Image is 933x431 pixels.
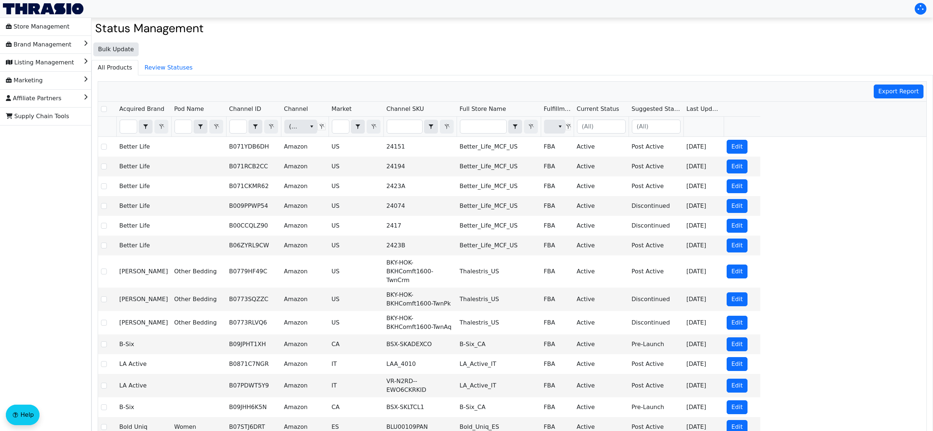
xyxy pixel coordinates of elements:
[171,255,226,288] td: Other Bedding
[6,39,71,50] span: Brand Management
[683,397,724,417] td: [DATE]
[383,157,457,176] td: 24194
[119,105,164,113] span: Acquired Brand
[281,334,329,354] td: Amazon
[116,196,171,216] td: Better Life
[686,105,721,113] span: Last Update
[574,374,629,397] td: Active
[329,255,383,288] td: US
[727,292,747,306] button: Edit
[629,334,683,354] td: Pre-Launch
[577,105,619,113] span: Current Status
[226,288,281,311] td: B0773SQZZC
[727,400,747,414] button: Edit
[424,120,438,134] span: Choose Operator
[226,311,281,334] td: B0773RLVQ6
[457,176,541,196] td: Better_Life_MCF_US
[541,196,574,216] td: FBA
[574,157,629,176] td: Active
[281,236,329,255] td: Amazon
[194,120,207,134] span: Choose Operator
[101,424,107,430] input: Select Row
[387,120,422,133] input: Filter
[629,374,683,397] td: Post Active
[544,105,571,113] span: Fulfillment
[329,397,383,417] td: CA
[98,45,134,54] span: Bulk Update
[457,288,541,311] td: Thalestris_US
[101,144,107,150] input: Select Row
[116,288,171,311] td: [PERSON_NAME]
[727,239,747,252] button: Edit
[727,379,747,393] button: Edit
[629,196,683,216] td: Discontinued
[731,318,743,327] span: Edit
[351,120,364,133] button: select
[629,137,683,157] td: Post Active
[383,176,457,196] td: 2423A
[101,296,107,302] input: Select Row
[171,311,226,334] td: Other Bedding
[727,140,747,154] button: Edit
[226,157,281,176] td: B071RCB2CC
[629,157,683,176] td: Post Active
[574,354,629,374] td: Active
[6,405,40,425] button: Help floatingactionbutton
[683,255,724,288] td: [DATE]
[116,236,171,255] td: Better Life
[116,397,171,417] td: B-Six
[383,137,457,157] td: 24151
[874,85,924,98] button: Export Report
[555,120,565,133] button: select
[116,216,171,236] td: Better Life
[629,176,683,196] td: Post Active
[332,120,349,133] input: Filter
[6,21,70,33] span: Store Management
[731,403,743,412] span: Edit
[116,334,171,354] td: B-Six
[92,60,138,75] span: All Products
[383,311,457,334] td: BKY-HOK-BKHComft1600-TwnAq
[226,354,281,374] td: B0871C7NGR
[116,311,171,334] td: [PERSON_NAME]
[632,120,680,133] input: (All)
[226,176,281,196] td: B071CKMR62
[101,243,107,248] input: Select Row
[331,105,352,113] span: Market
[383,117,457,137] th: Filter
[95,21,929,35] h2: Status Management
[281,354,329,374] td: Amazon
[329,334,383,354] td: CA
[383,255,457,288] td: BKY-HOK-BKHComft1600-TwnCrm
[731,340,743,349] span: Edit
[226,397,281,417] td: B09JHH6K5N
[457,374,541,397] td: LA_Active_IT
[306,120,317,133] button: select
[329,137,383,157] td: US
[457,216,541,236] td: Better_Life_MCF_US
[731,360,743,368] span: Edit
[171,117,226,137] th: Filter
[329,288,383,311] td: US
[541,157,574,176] td: FBA
[383,288,457,311] td: BKY-HOK-BKHComft1600-TwnPk
[101,106,107,112] input: Select Row
[226,216,281,236] td: B00CCQLZ90
[577,120,625,133] input: (All)
[226,374,281,397] td: B07PDWT5Y9
[329,311,383,334] td: US
[541,354,574,374] td: FBA
[226,117,281,137] th: Filter
[226,236,281,255] td: B06ZYRL9CW
[249,120,262,133] button: select
[174,105,204,113] span: Pod Name
[574,311,629,334] td: Active
[683,236,724,255] td: [DATE]
[629,236,683,255] td: Post Active
[329,117,383,137] th: Filter
[116,354,171,374] td: LA Active
[574,397,629,417] td: Active
[460,120,506,133] input: Filter
[120,120,137,133] input: Filter
[116,255,171,288] td: [PERSON_NAME]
